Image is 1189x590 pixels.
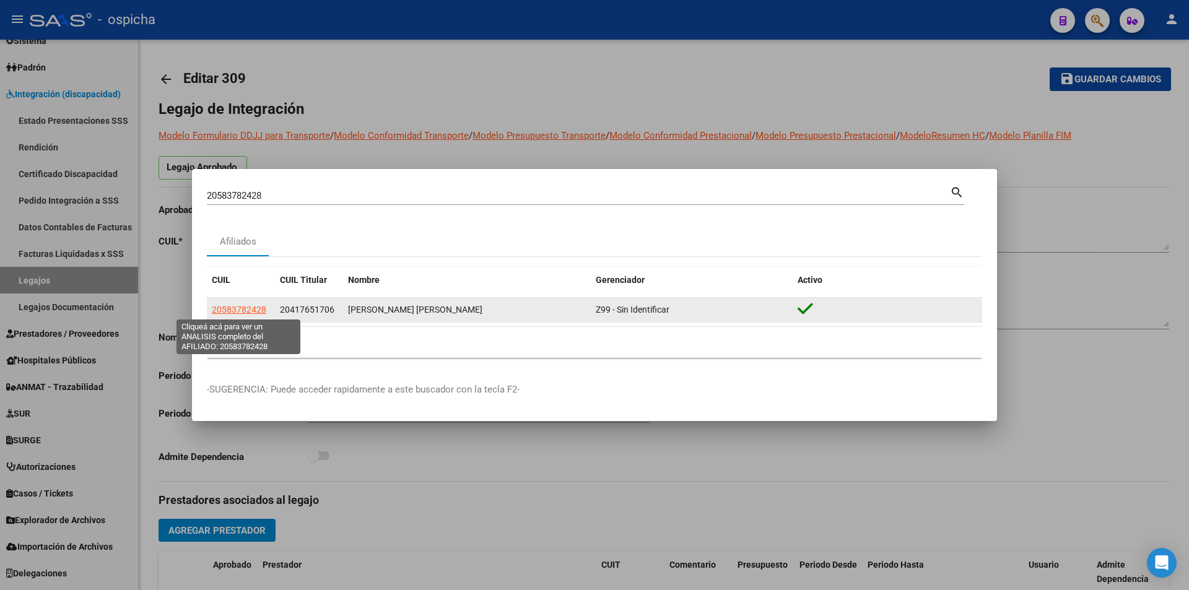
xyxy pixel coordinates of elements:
[280,305,334,315] span: 20417651706
[207,383,982,397] p: -SUGERENCIA: Puede acceder rapidamente a este buscador con la tecla F2-
[596,305,669,315] span: Z99 - Sin Identificar
[348,275,380,285] span: Nombre
[348,303,586,317] div: [PERSON_NAME] [PERSON_NAME]
[275,267,343,293] datatable-header-cell: CUIL Titular
[591,267,793,293] datatable-header-cell: Gerenciador
[793,267,982,293] datatable-header-cell: Activo
[212,275,230,285] span: CUIL
[798,275,822,285] span: Activo
[343,267,591,293] datatable-header-cell: Nombre
[1147,548,1177,578] div: Open Intercom Messenger
[950,184,964,199] mat-icon: search
[596,275,645,285] span: Gerenciador
[207,327,982,358] div: 1 total
[280,275,327,285] span: CUIL Titular
[212,305,266,315] span: 20583782428
[220,235,256,249] div: Afiliados
[207,267,275,293] datatable-header-cell: CUIL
